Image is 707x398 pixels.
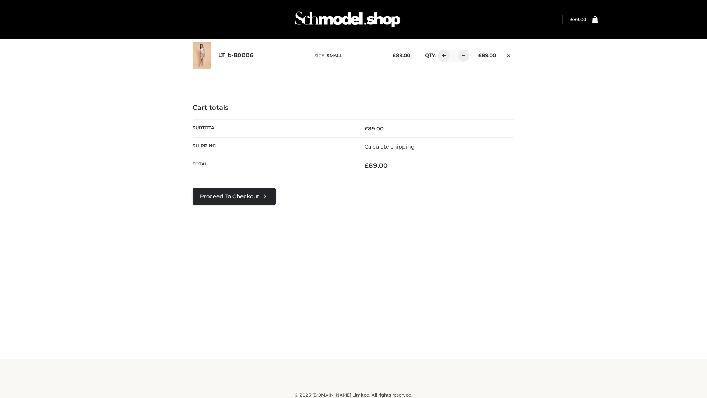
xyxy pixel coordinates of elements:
bdi: 89.00 [570,17,586,22]
span: £ [570,17,573,22]
th: Total [193,156,353,175]
img: Schmodel Admin 964 [292,5,403,34]
a: LT_b-B0006 [218,52,254,59]
a: Calculate shipping [365,143,415,150]
p: size : [314,52,381,59]
th: Subtotal [193,119,353,137]
bdi: 89.00 [365,162,388,169]
span: £ [365,125,368,132]
span: SMALL [327,53,342,58]
bdi: 89.00 [478,52,496,58]
a: Remove this item [503,50,514,59]
th: Shipping [193,137,353,156]
bdi: 89.00 [393,52,410,58]
span: £ [393,52,396,58]
h4: Cart totals [193,104,514,112]
span: £ [478,52,482,58]
a: Proceed to Checkout [193,188,276,205]
div: QTY: [418,50,467,62]
span: £ [365,162,369,169]
bdi: 89.00 [365,125,384,132]
a: £89.00 [570,17,586,22]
